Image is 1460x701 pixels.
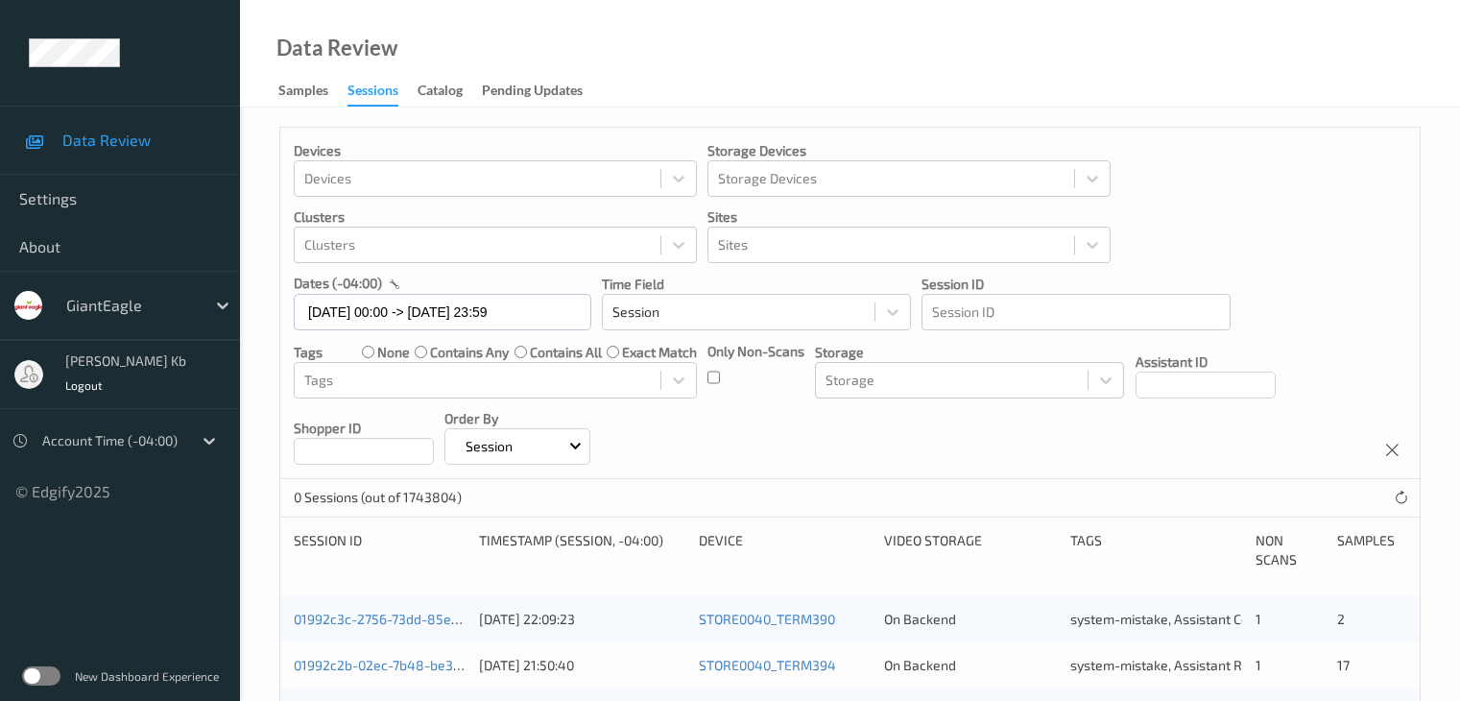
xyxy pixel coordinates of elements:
[479,610,685,629] div: [DATE] 22:09:23
[418,81,463,105] div: Catalog
[530,343,602,362] label: contains all
[921,275,1231,294] p: Session ID
[294,343,323,362] p: Tags
[1256,531,1325,569] div: Non Scans
[278,81,328,105] div: Samples
[347,81,398,107] div: Sessions
[884,531,1056,569] div: Video Storage
[459,437,519,456] p: Session
[347,78,418,107] a: Sessions
[884,656,1056,675] div: On Backend
[377,343,410,362] label: none
[699,611,835,627] a: STORE0040_TERM390
[622,343,697,362] label: exact match
[1070,531,1242,569] div: Tags
[1337,531,1406,569] div: Samples
[479,531,685,569] div: Timestamp (Session, -04:00)
[482,81,583,105] div: Pending Updates
[707,342,804,361] p: Only Non-Scans
[1070,657,1390,673] span: system-mistake, Assistant Rejected, Unusual activity
[294,657,558,673] a: 01992c2b-02ec-7b48-be3e-9cc9405c3d8a
[1256,657,1261,673] span: 1
[278,78,347,105] a: Samples
[707,141,1111,160] p: Storage Devices
[707,207,1111,227] p: Sites
[294,611,546,627] a: 01992c3c-2756-73dd-85e1-fba29f0f0deb
[294,274,382,293] p: dates (-04:00)
[430,343,509,362] label: contains any
[1337,611,1345,627] span: 2
[815,343,1124,362] p: Storage
[418,78,482,105] a: Catalog
[294,531,466,569] div: Session ID
[1136,352,1276,372] p: Assistant ID
[1070,611,1399,627] span: system-mistake, Assistant Confirmed, Unusual activity
[276,38,397,58] div: Data Review
[479,656,685,675] div: [DATE] 21:50:40
[699,657,836,673] a: STORE0040_TERM394
[699,531,871,569] div: Device
[294,488,462,507] p: 0 Sessions (out of 1743804)
[1256,611,1261,627] span: 1
[482,78,602,105] a: Pending Updates
[294,419,434,438] p: Shopper ID
[294,207,697,227] p: Clusters
[444,409,590,428] p: Order By
[602,275,911,294] p: Time Field
[884,610,1056,629] div: On Backend
[1337,657,1350,673] span: 17
[294,141,697,160] p: Devices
